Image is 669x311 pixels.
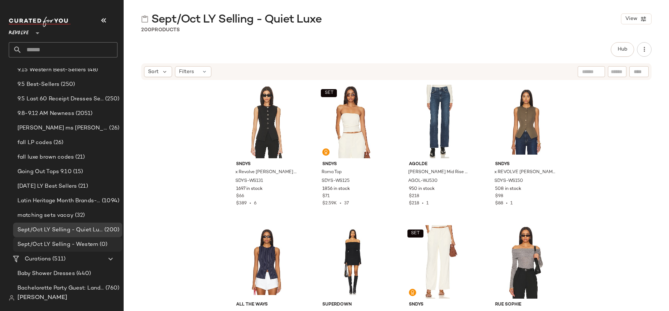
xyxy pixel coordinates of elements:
[17,270,75,278] span: Baby Shower Dresses
[494,178,523,184] span: SDYS-WS150
[403,225,476,299] img: SDYS-WP44_V1.jpg
[103,226,119,234] span: (200)
[322,161,384,168] span: SNDYS
[17,226,103,234] span: Sept/Oct LY Selling - Quiet Luxe
[410,290,415,295] img: svg%3e
[17,168,72,176] span: Going Out Tops 9.10
[17,284,104,292] span: Bachelorette Party Guest: Landing Page
[503,201,510,206] span: •
[495,193,503,200] span: $98
[17,124,108,132] span: [PERSON_NAME] ms [PERSON_NAME]
[74,153,85,162] span: (21)
[411,231,420,236] span: SET
[86,66,98,74] span: (48)
[236,186,263,192] span: 1697 in stock
[9,295,15,301] img: svg%3e
[104,284,119,292] span: (760)
[235,169,297,176] span: x Revolve [PERSON_NAME] Top
[235,178,263,184] span: SDYS-WS131
[17,95,104,103] span: 9.5 Last 60 Receipt Dresses Selling
[236,161,298,168] span: SNDYS
[322,186,350,192] span: 1856 in stock
[151,12,322,27] span: Sept/Oct LY Selling - Quiet Luxe
[489,225,562,299] img: SRUE-WS4_V1.jpg
[77,182,88,191] span: (21)
[141,27,151,33] span: 200
[495,201,503,206] span: $88
[9,25,29,38] span: Revolve
[316,225,390,299] img: SPDW-WD2631_V1.jpg
[17,139,52,147] span: fall LP codes
[495,302,557,308] span: Rue Sophie
[104,95,119,103] span: (250)
[74,109,93,118] span: (2051)
[17,240,98,249] span: Sept/Oct LY Selling - Western
[324,91,334,96] span: SET
[9,17,71,27] img: cfy_white_logo.C9jOOHJF.svg
[17,197,100,205] span: Latin Heritage Month Brands- DO NOT DELETE
[179,68,194,76] span: Filters
[337,201,344,206] span: •
[316,85,390,158] img: SDYS-WS125_V1.jpg
[409,302,470,308] span: SNDYS
[621,13,652,24] button: View
[17,80,59,89] span: 9.5 Best-Sellers
[247,201,254,206] span: •
[495,161,557,168] span: SNDYS
[148,68,159,76] span: Sort
[611,42,634,57] button: Hub
[236,201,247,206] span: $389
[141,26,180,34] div: Products
[52,139,64,147] span: (26)
[100,197,119,205] span: (1094)
[236,302,298,308] span: ALL THE WAYS
[617,47,628,52] span: Hub
[322,169,342,176] span: Roma Top
[108,124,119,132] span: (26)
[408,178,438,184] span: AGOL-WJ530
[254,201,256,206] span: 6
[51,255,65,263] span: (511)
[322,178,350,184] span: SDYS-WS125
[17,109,74,118] span: 9.8-9.12 AM Newness
[59,80,75,89] span: (250)
[419,201,426,206] span: •
[322,201,337,206] span: $2.59K
[489,85,562,158] img: SDYS-WS150_V1.jpg
[17,182,77,191] span: [DATE] LY Best Sellers
[495,186,521,192] span: 508 in stock
[75,270,91,278] span: (440)
[98,240,107,249] span: (0)
[408,169,470,176] span: [PERSON_NAME] Mid Rise Straight Jeans
[322,193,330,200] span: $71
[625,16,637,22] span: View
[322,302,384,308] span: superdown
[409,161,470,168] span: AGOLDE
[426,201,429,206] span: 1
[409,201,419,206] span: $218
[141,15,148,23] img: svg%3e
[17,211,73,220] span: matching sets vacay
[403,85,476,158] img: AGOL-WJ530_V1.jpg
[72,168,83,176] span: (15)
[17,294,67,302] span: [PERSON_NAME]
[409,186,435,192] span: 950 in stock
[230,225,303,299] img: AAYR-WS154_V1.jpg
[17,153,74,162] span: fall luxe brown codes
[17,66,86,74] span: 9.15 Western Best-Sellers
[236,193,244,200] span: $66
[73,211,85,220] span: (32)
[494,169,556,176] span: x REVOLVE [PERSON_NAME] Top
[324,150,328,154] img: svg%3e
[230,85,303,158] img: SDYS-WS131_V1.jpg
[407,230,423,238] button: SET
[409,193,419,200] span: $218
[321,89,337,97] button: SET
[25,255,51,263] span: Curations
[344,201,349,206] span: 37
[510,201,513,206] span: 1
